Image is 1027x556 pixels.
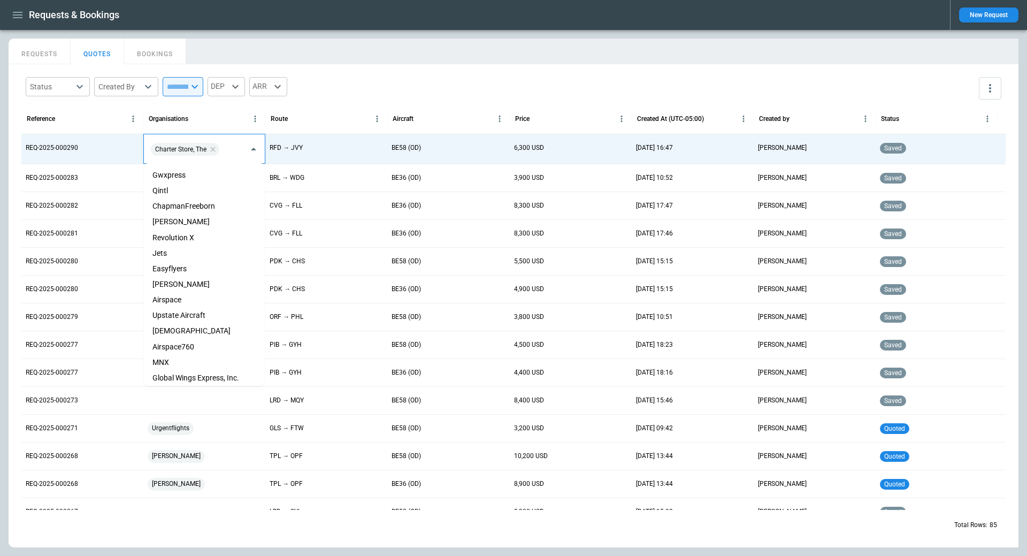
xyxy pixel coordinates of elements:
div: Charter Store, The [151,143,219,156]
p: [PERSON_NAME] [758,396,807,405]
p: 09/16/2025 15:15 [636,285,673,294]
span: saved [882,144,904,152]
p: REQ-2025-000281 [26,229,78,238]
li: Gwxpress [144,167,265,183]
p: 09/11/2025 09:42 [636,424,673,433]
p: 09/12/2025 18:16 [636,368,673,377]
p: REQ-2025-000277 [26,340,78,349]
p: REQ-2025-000280 [26,285,78,294]
p: BE58 (OD) [392,507,421,516]
div: Aircraft [393,115,413,123]
div: Created by [759,115,790,123]
p: BRL → WDG [270,173,304,182]
p: [PERSON_NAME] [758,340,807,349]
p: 09/04/2025 13:44 [636,479,673,489]
li: Airspace [144,292,265,308]
p: [PERSON_NAME] [758,143,807,153]
p: PIB → GYH [270,368,302,377]
li: ChapmanFreeborn [144,199,265,214]
p: BE36 (OD) [392,173,421,182]
p: TPL → OPF [270,452,303,461]
p: PDK → CHS [270,257,305,266]
p: 3,200 USD [514,424,544,433]
span: saved [882,341,904,349]
span: saved [882,230,904,238]
div: Reference [27,115,55,123]
p: REQ-2025-000283 [26,173,78,182]
button: REQUESTS [9,39,71,64]
button: QUOTES [71,39,124,64]
li: Upstate Aircraft [144,308,265,323]
p: 8,300 USD [514,201,544,210]
span: [PERSON_NAME] [148,443,205,470]
span: quoted [882,425,907,432]
p: BE58 (OD) [392,340,421,349]
p: [PERSON_NAME] [758,285,807,294]
p: BE36 (OD) [392,229,421,238]
p: PDK → CHS [270,285,305,294]
button: Reference column menu [126,111,141,126]
p: [PERSON_NAME] [758,479,807,489]
p: BE36 (OD) [392,368,421,377]
p: 09/12/2025 18:23 [636,340,673,349]
div: Price [515,115,530,123]
span: Charter Store, The [151,144,211,155]
p: 09/16/2025 17:47 [636,201,673,210]
li: Global Wings Express, Inc. [144,370,265,386]
span: saved [882,508,904,516]
p: BE36 (OD) [392,479,421,489]
span: saved [882,314,904,321]
p: [PERSON_NAME] [758,424,807,433]
p: 4,900 USD [514,285,544,294]
p: BE36 (OD) [392,201,421,210]
p: CVG → FLL [270,201,302,210]
p: TPL → OPF [270,479,303,489]
p: BE58 (OD) [392,313,421,322]
p: REQ-2025-000271 [26,424,78,433]
p: 09/16/2025 17:46 [636,229,673,238]
button: Organisations column menu [248,111,263,126]
p: 8,400 USD [514,396,544,405]
li: Revolution X [144,230,265,246]
p: BE58 (OD) [392,424,421,433]
p: 09/17/2025 16:47 [636,143,673,153]
p: 09/03/2025 15:02 [636,507,673,516]
p: RFD → JVY [270,143,303,153]
li: Jets [144,246,265,261]
span: [PERSON_NAME] [148,470,205,498]
button: BOOKINGS [124,39,186,64]
h1: Requests & Bookings [29,9,119,21]
li: [PERSON_NAME] [144,214,265,230]
span: quoted [882,481,907,488]
p: ORF → PHL [270,313,303,322]
span: saved [882,258,904,265]
p: REQ-2025-000267 [26,507,78,516]
p: 85 [990,521,997,530]
div: Route [271,115,288,123]
p: 4,400 USD [514,368,544,377]
button: New Request [959,7,1018,22]
p: 8,900 USD [514,479,544,489]
p: [PERSON_NAME] [758,368,807,377]
p: [PERSON_NAME] [758,507,807,516]
div: DEP [208,77,245,96]
p: [PERSON_NAME] [758,452,807,461]
p: REQ-2025-000290 [26,143,78,153]
span: saved [882,397,904,405]
button: Route column menu [370,111,385,126]
p: Total Rows: [954,521,987,530]
p: BE58 (OD) [392,452,421,461]
p: 5,500 USD [514,257,544,266]
p: REQ-2025-000280 [26,257,78,266]
p: BE58 (OD) [392,143,421,153]
span: quoted [882,453,907,460]
button: Status column menu [980,111,995,126]
span: saved [882,202,904,210]
button: Created At (UTC-05:00) column menu [736,111,751,126]
p: REQ-2025-000268 [26,452,78,461]
li: [DEMOGRAPHIC_DATA] [144,323,265,339]
div: Status [881,115,899,123]
div: Status [30,81,73,92]
p: REQ-2025-000277 [26,368,78,377]
div: Organisations [149,115,188,123]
